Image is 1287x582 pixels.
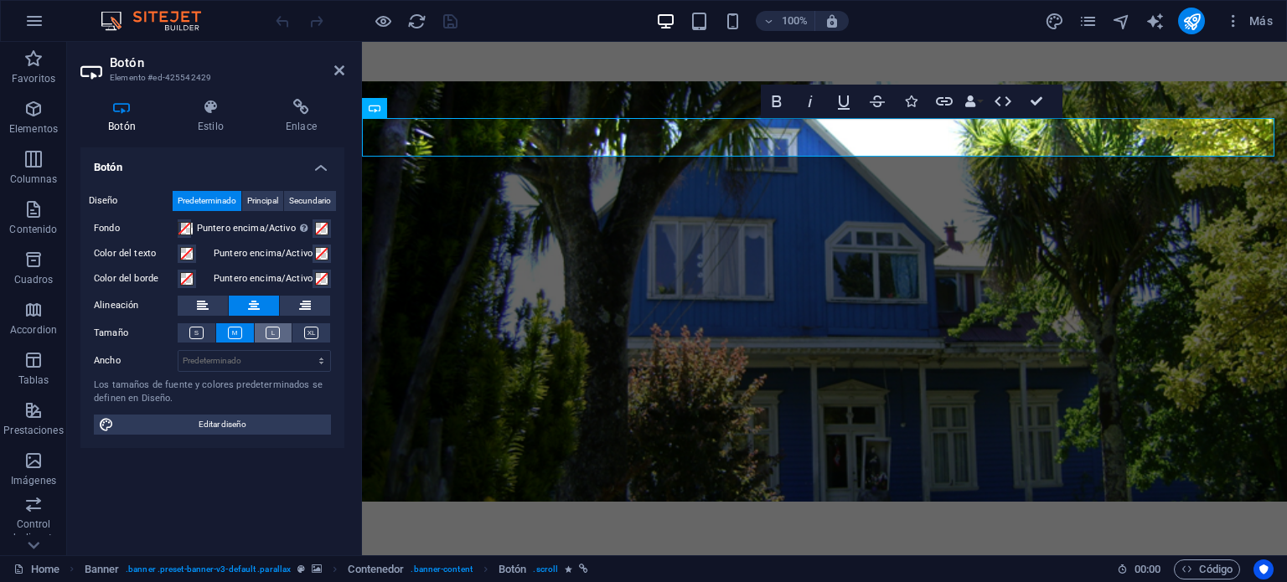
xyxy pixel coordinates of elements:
[18,373,49,387] p: Tablas
[94,415,331,435] button: Editar diseño
[579,564,588,574] i: Este elemento está vinculado
[94,356,178,365] label: Ancho
[1044,11,1064,31] button: design
[565,564,572,574] i: El elemento contiene una animación
[1182,12,1202,31] i: Publicar
[1135,559,1160,579] span: 00 00
[312,564,322,574] i: Este elemento contiene un fondo
[761,85,793,118] button: Bold (Ctrl+B)
[928,85,960,118] button: Link
[411,559,472,579] span: . banner-content
[110,70,311,85] h3: Elemento #ed-425542429
[1218,8,1279,34] button: Más
[1225,13,1273,29] span: Más
[1117,559,1161,579] h6: Tiempo de la sesión
[170,99,258,134] h4: Estilo
[80,147,344,178] h4: Botón
[297,564,305,574] i: Este elemento es un preajuste personalizable
[126,559,291,579] span: . banner .preset-banner-v3-default .parallax
[895,85,927,118] button: Icons
[197,219,313,239] label: Puntero encima/Activo
[828,85,860,118] button: Underline (Ctrl+U)
[499,559,526,579] span: Haz clic para seleccionar y doble clic para editar
[214,269,313,289] label: Puntero encima/Activo
[1178,8,1205,34] button: publish
[861,85,893,118] button: Strikethrough
[1146,563,1149,575] span: :
[9,223,57,236] p: Contenido
[94,244,178,264] label: Color del texto
[1078,12,1098,31] i: Páginas (Ctrl+Alt+S)
[247,191,278,211] span: Principal
[1111,11,1131,31] button: navigator
[3,424,63,437] p: Prestaciones
[94,323,178,343] label: Tamaño
[14,273,54,286] p: Cuadros
[242,191,283,211] button: Principal
[1181,559,1233,579] span: Código
[756,11,815,31] button: 100%
[13,559,59,579] a: Haz clic para cancelar la selección y doble clic para abrir páginas
[533,559,558,579] span: . scroll
[962,85,985,118] button: Data Bindings
[173,191,241,211] button: Predeterminado
[258,99,344,134] h4: Enlace
[289,191,331,211] span: Secundario
[1078,11,1098,31] button: pages
[794,85,826,118] button: Italic (Ctrl+I)
[12,72,55,85] p: Favoritos
[1021,85,1052,118] button: Confirm (Ctrl+⏎)
[85,559,120,579] span: Haz clic para seleccionar y doble clic para editar
[119,415,326,435] span: Editar diseño
[1174,559,1240,579] button: Código
[373,11,393,31] button: Haz clic para salir del modo de previsualización y seguir editando
[1045,12,1064,31] i: Diseño (Ctrl+Alt+Y)
[1253,559,1274,579] button: Usercentrics
[406,11,426,31] button: reload
[94,269,178,289] label: Color del borde
[10,323,57,337] p: Accordion
[824,13,840,28] i: Al redimensionar, ajustar el nivel de zoom automáticamente para ajustarse al dispositivo elegido.
[11,474,56,487] p: Imágenes
[1145,11,1165,31] button: text_generator
[781,11,808,31] h6: 100%
[178,191,236,211] span: Predeterminado
[10,173,58,186] p: Columnas
[987,85,1019,118] button: HTML
[1112,12,1131,31] i: Navegador
[94,219,178,239] label: Fondo
[284,191,336,211] button: Secundario
[89,191,173,211] label: Diseño
[96,11,222,31] img: Editor Logo
[85,559,589,579] nav: breadcrumb
[94,296,178,316] label: Alineación
[214,244,313,264] label: Puntero encima/Activo
[94,379,331,406] div: Los tamaños de fuente y colores predeterminados se definen en Diseño.
[80,99,170,134] h4: Botón
[1145,12,1165,31] i: AI Writer
[9,122,58,136] p: Elementos
[348,559,404,579] span: Haz clic para seleccionar y doble clic para editar
[110,55,344,70] h2: Botón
